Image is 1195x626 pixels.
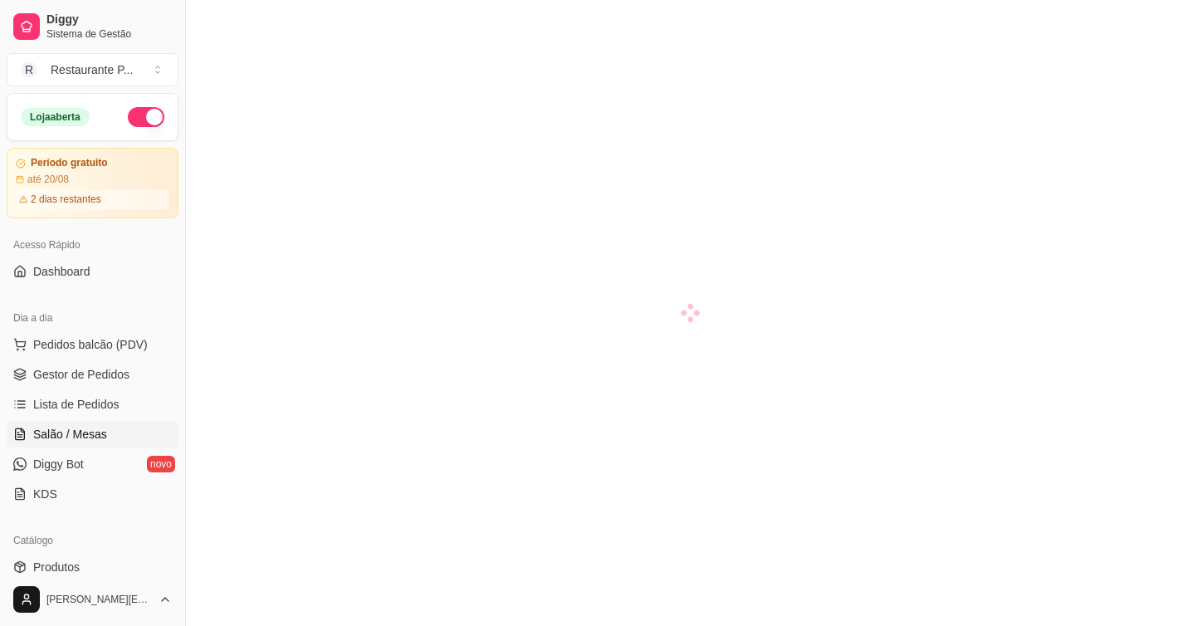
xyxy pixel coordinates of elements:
span: [PERSON_NAME][EMAIL_ADDRESS][DOMAIN_NAME] [46,593,152,606]
div: Catálogo [7,527,178,554]
a: Lista de Pedidos [7,391,178,418]
a: Produtos [7,554,178,580]
span: KDS [33,486,57,502]
span: Salão / Mesas [33,426,107,443]
div: Dia a dia [7,305,178,331]
button: Alterar Status [128,107,164,127]
span: Dashboard [33,263,90,280]
span: Diggy Bot [33,456,84,472]
button: Select a team [7,53,178,86]
span: Produtos [33,559,80,575]
article: 2 dias restantes [31,193,101,206]
article: até 20/08 [27,173,69,186]
div: Acesso Rápido [7,232,178,258]
button: [PERSON_NAME][EMAIL_ADDRESS][DOMAIN_NAME] [7,580,178,619]
span: R [21,61,37,78]
div: Restaurante P ... [51,61,133,78]
a: Salão / Mesas [7,421,178,447]
span: Pedidos balcão (PDV) [33,336,148,353]
div: Loja aberta [21,108,90,126]
span: Gestor de Pedidos [33,366,129,383]
a: Período gratuitoaté 20/082 dias restantes [7,148,178,218]
a: Diggy Botnovo [7,451,178,477]
a: DiggySistema de Gestão [7,7,178,46]
a: KDS [7,481,178,507]
span: Sistema de Gestão [46,27,172,41]
span: Diggy [46,12,172,27]
article: Período gratuito [31,157,108,169]
span: Lista de Pedidos [33,396,119,413]
a: Gestor de Pedidos [7,361,178,388]
a: Dashboard [7,258,178,285]
button: Pedidos balcão (PDV) [7,331,178,358]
